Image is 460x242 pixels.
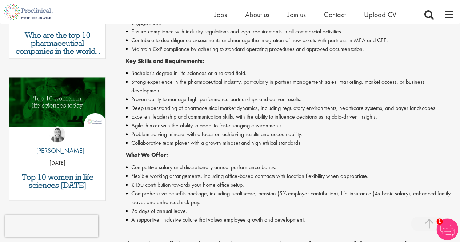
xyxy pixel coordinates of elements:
[13,31,102,55] a: Who are the top 10 pharmaceutical companies in the world? (2025)
[126,139,455,147] li: Collaborative team player with a growth mindset and high ethical standards.
[436,218,458,240] img: Chatbot
[126,112,455,121] li: Excellent leadership and communication skills, with the ability to influence decisions using data...
[126,130,455,139] li: Problem-solving mindset with a focus on achieving results and accountability.
[31,146,84,155] p: [PERSON_NAME]
[324,10,346,19] a: Contact
[126,163,455,172] li: Competitive salary and discretionary annual performance bonus.
[436,218,443,225] span: 1
[5,215,98,237] iframe: reCAPTCHA
[126,121,455,130] li: Agile thinker with the ability to adapt to fast-changing environments.
[126,36,455,45] li: Contribute to due diligence assessments and manage the integration of new assets with partners in...
[31,126,84,159] a: Hannah Burke [PERSON_NAME]
[126,95,455,104] li: Proven ability to manage high-performance partnerships and deliver results.
[13,173,102,189] a: Top 10 women in life sciences [DATE]
[126,207,455,215] li: 26 days of annual leave.
[126,78,455,95] li: Strong experience in the pharmaceutical industry, particularly in partner management, sales, mark...
[9,159,105,167] p: [DATE]
[9,77,105,127] img: Top 10 women in life sciences today
[245,10,269,19] a: About us
[215,10,227,19] a: Jobs
[126,172,455,180] li: Flexible working arrangements, including office-based contracts with location flexibility when ap...
[9,77,105,142] a: Link to a post
[126,57,204,65] strong: Key Skills and Requirements:
[126,215,455,224] li: A supportive, inclusive culture that values employee growth and development.
[364,10,396,19] a: Upload CV
[126,27,455,36] li: Ensure compliance with industry regulations and legal requirements in all commercial activities.
[126,180,455,189] li: £150 contribution towards your home office setup.
[126,104,455,112] li: Deep understanding of pharmaceutical market dynamics, including regulatory environments, healthca...
[126,69,455,78] li: Bachelor's degree in life sciences or a related field.
[126,189,455,207] li: Comprehensive benefits package, including healthcare, pension (5% employer contribution), life in...
[288,10,306,19] a: Join us
[126,45,455,53] li: Maintain GxP compliance by adhering to standard operating procedures and approved documentation.
[49,126,65,142] img: Hannah Burke
[126,151,168,159] strong: What We Offer:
